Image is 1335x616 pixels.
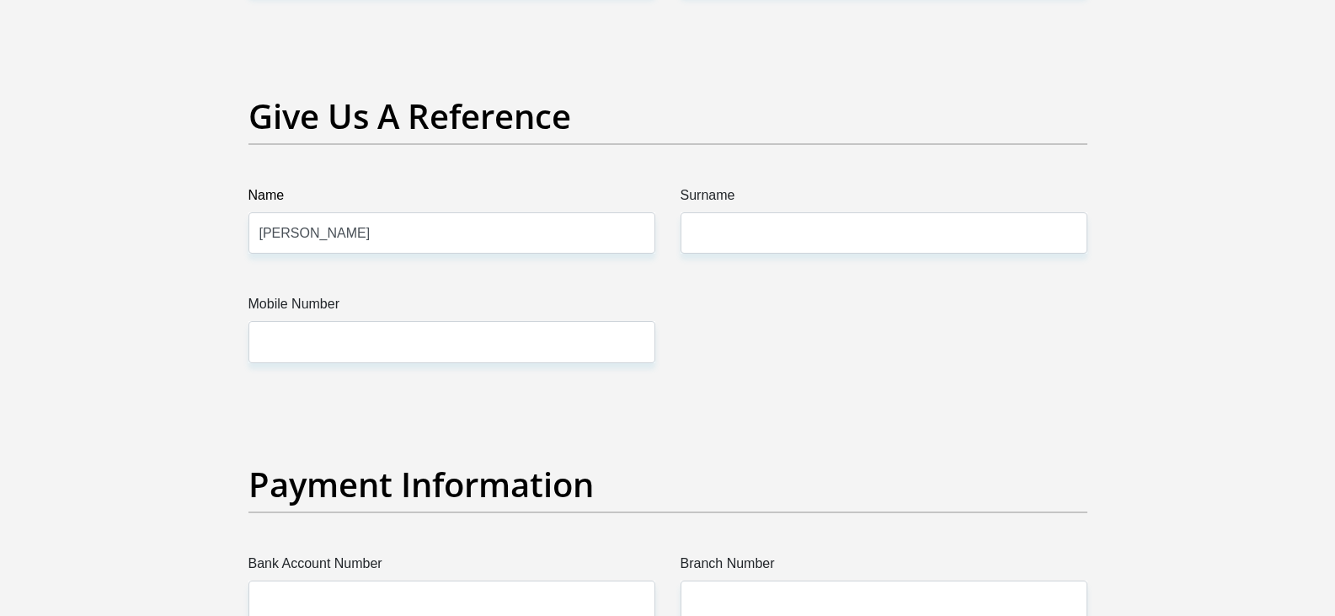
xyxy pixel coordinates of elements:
h2: Payment Information [248,464,1087,505]
label: Surname [681,185,1087,212]
input: Mobile Number [248,321,655,362]
label: Branch Number [681,554,1087,581]
input: Surname [681,212,1087,254]
h2: Give Us A Reference [248,96,1087,137]
label: Mobile Number [248,294,655,321]
input: Name [248,212,655,254]
label: Name [248,185,655,212]
label: Bank Account Number [248,554,655,581]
